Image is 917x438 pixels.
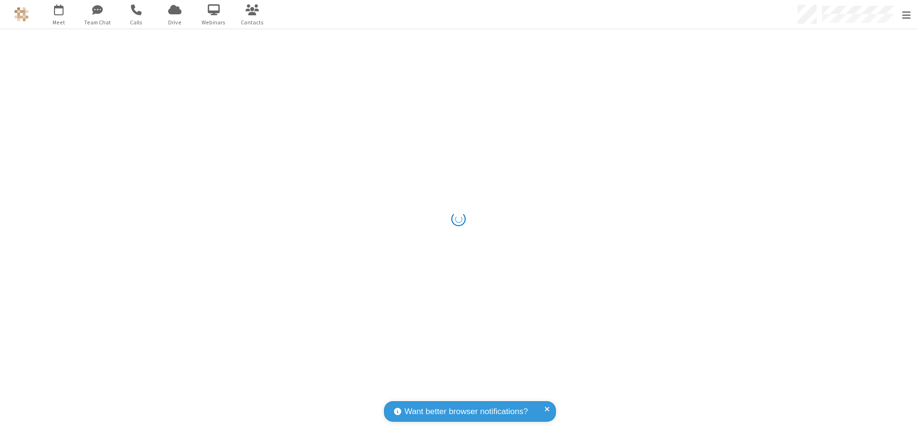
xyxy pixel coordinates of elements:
img: QA Selenium DO NOT DELETE OR CHANGE [14,7,29,22]
span: Webinars [196,18,232,27]
span: Team Chat [80,18,116,27]
span: Drive [157,18,193,27]
span: Meet [41,18,77,27]
span: Contacts [235,18,270,27]
span: Want better browser notifications? [405,405,528,418]
span: Calls [118,18,154,27]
